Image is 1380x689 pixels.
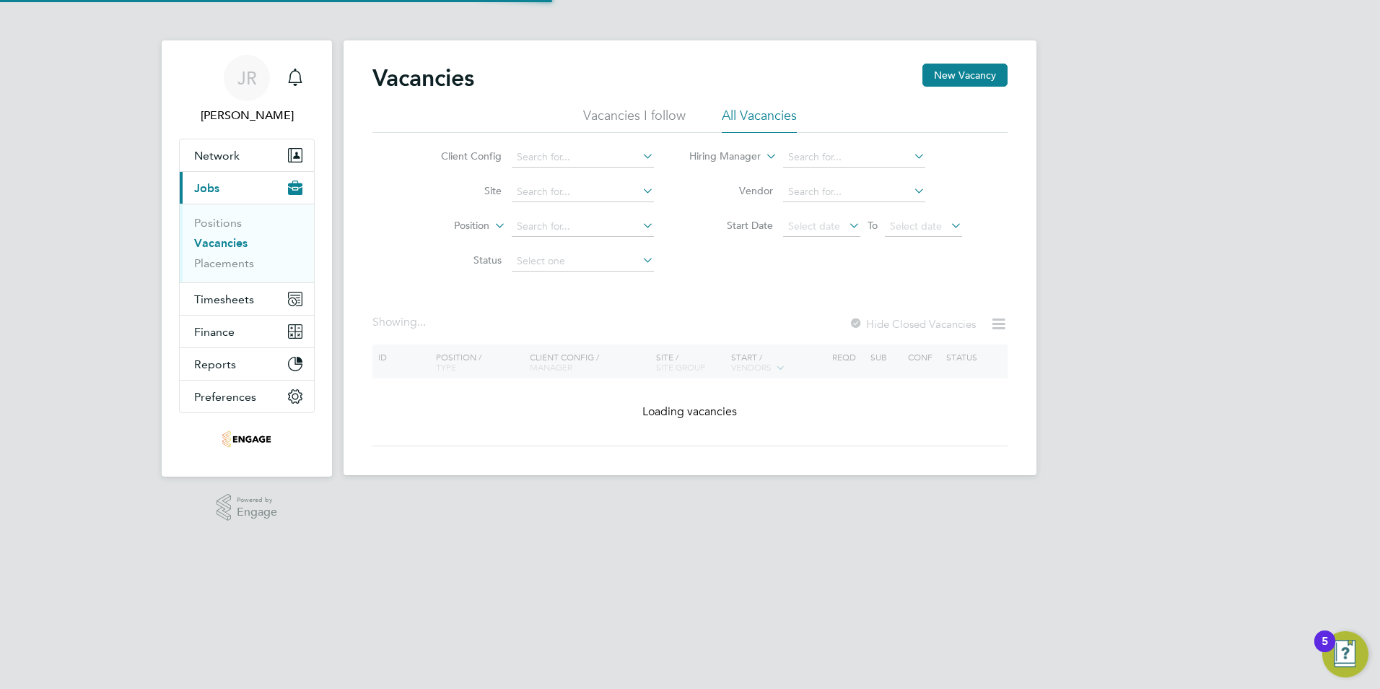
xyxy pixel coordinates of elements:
[849,317,976,331] label: Hide Closed Vacancies
[372,64,474,92] h2: Vacancies
[180,204,314,282] div: Jobs
[237,69,257,87] span: JR
[512,217,654,237] input: Search for...
[180,316,314,347] button: Finance
[180,172,314,204] button: Jobs
[890,220,942,233] span: Select date
[179,55,315,124] a: JR[PERSON_NAME]
[222,428,271,451] img: tglsearch-logo-retina.png
[194,216,242,230] a: Positions
[237,494,277,506] span: Powered by
[179,107,315,124] span: Joanna Rogers
[788,220,840,233] span: Select date
[194,357,236,371] span: Reports
[419,253,502,266] label: Status
[237,506,277,519] span: Engage
[1322,631,1368,677] button: Open Resource Center, 5 new notifications
[180,283,314,315] button: Timesheets
[863,216,882,235] span: To
[194,256,254,270] a: Placements
[583,107,686,133] li: Vacancies I follow
[194,236,248,250] a: Vacancies
[512,147,654,168] input: Search for...
[180,139,314,171] button: Network
[419,184,502,197] label: Site
[783,147,925,168] input: Search for...
[179,428,315,451] a: Go to home page
[922,64,1008,87] button: New Vacancy
[783,182,925,202] input: Search for...
[419,149,502,162] label: Client Config
[194,390,256,404] span: Preferences
[512,182,654,202] input: Search for...
[690,219,773,232] label: Start Date
[180,381,314,412] button: Preferences
[690,184,773,197] label: Vendor
[194,181,219,195] span: Jobs
[194,292,254,306] span: Timesheets
[194,325,235,339] span: Finance
[417,315,426,329] span: ...
[678,149,761,164] label: Hiring Manager
[512,251,654,272] input: Select one
[162,40,332,477] nav: Main navigation
[722,107,797,133] li: All Vacancies
[180,348,314,380] button: Reports
[406,219,489,233] label: Position
[372,315,429,330] div: Showing
[217,494,278,521] a: Powered byEngage
[194,149,240,162] span: Network
[1322,641,1328,660] div: 5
